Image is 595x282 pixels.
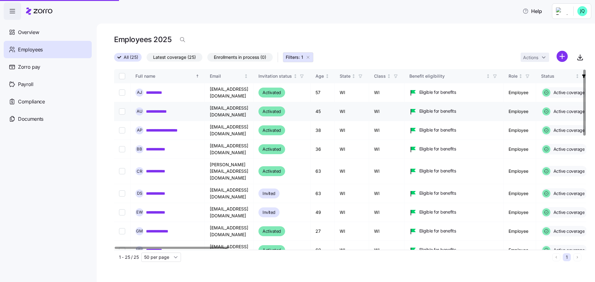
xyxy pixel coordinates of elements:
[369,83,404,102] td: WI
[504,102,536,121] td: Employee
[522,7,542,15] span: Help
[135,73,194,80] div: Full name
[311,159,335,184] td: 63
[4,76,92,93] a: Payroll
[404,69,504,83] th: Benefit eligibilityNot sorted
[18,98,45,106] span: Compliance
[311,121,335,140] td: 38
[369,140,404,159] td: WI
[124,53,138,61] span: All (25)
[504,241,536,260] td: Employee
[369,241,404,260] td: WI
[315,73,324,80] div: Age
[210,73,243,80] div: Email
[504,121,536,140] td: Employee
[325,74,329,78] div: Not sorted
[335,69,369,83] th: StateNot sorted
[311,222,335,241] td: 27
[205,83,253,102] td: [EMAIL_ADDRESS][DOMAIN_NAME]
[552,127,585,133] span: Active coverage
[244,74,248,78] div: Not sorted
[351,74,356,78] div: Not sorted
[419,168,456,174] span: Eligible for benefits
[119,146,125,152] input: Select record 4
[262,228,281,235] span: Activated
[137,109,143,113] span: A U
[509,73,518,80] div: Role
[4,110,92,128] a: Documents
[335,102,369,121] td: WI
[335,121,369,140] td: WI
[573,253,581,261] button: Next page
[205,241,253,260] td: [EMAIL_ADDRESS][DOMAIN_NAME]
[119,228,125,234] input: Select record 8
[119,190,125,197] input: Select record 6
[552,146,585,152] span: Active coverage
[311,203,335,222] td: 49
[552,253,560,261] button: Previous page
[552,89,585,96] span: Active coverage
[369,203,404,222] td: WI
[137,191,142,195] span: D S
[419,228,456,234] span: Eligible for benefits
[521,53,549,62] button: Actions
[136,210,143,214] span: E W
[286,54,303,60] span: Filters: 1
[205,159,253,184] td: [PERSON_NAME][EMAIL_ADDRESS][DOMAIN_NAME]
[552,168,585,174] span: Active coverage
[114,35,171,44] h1: Employees 2025
[552,228,585,234] span: Active coverage
[18,63,40,71] span: Zorro pay
[557,51,568,62] svg: add icon
[205,102,253,121] td: [EMAIL_ADDRESS][DOMAIN_NAME]
[335,159,369,184] td: WI
[311,140,335,159] td: 36
[205,184,253,203] td: [EMAIL_ADDRESS][DOMAIN_NAME]
[18,28,39,36] span: Overview
[419,146,456,152] span: Eligible for benefits
[130,69,205,83] th: Full nameSorted ascending
[311,102,335,121] td: 45
[552,108,585,115] span: Active coverage
[119,254,139,260] span: 1 - 25 / 25
[369,121,404,140] td: WI
[504,222,536,241] td: Employee
[4,41,92,58] a: Employees
[552,190,585,197] span: Active coverage
[205,222,253,241] td: [EMAIL_ADDRESS][DOMAIN_NAME]
[311,184,335,203] td: 63
[119,73,125,79] input: Select all records
[205,69,253,83] th: EmailNot sorted
[335,83,369,102] td: WI
[18,80,33,88] span: Payroll
[504,184,536,203] td: Employee
[504,69,536,83] th: RoleNot sorted
[419,209,456,215] span: Eligible for benefits
[311,241,335,260] td: 60
[195,74,200,78] div: Sorted ascending
[262,108,281,115] span: Activated
[205,203,253,222] td: [EMAIL_ADDRESS][DOMAIN_NAME]
[504,83,536,102] td: Employee
[311,83,335,102] td: 57
[293,74,297,78] div: Not sorted
[311,69,335,83] th: AgeNot sorted
[136,229,143,233] span: G M
[4,24,92,41] a: Overview
[262,145,281,153] span: Activated
[262,209,275,216] span: Invited
[119,127,125,133] input: Select record 3
[556,7,568,15] img: Employer logo
[262,167,281,175] span: Activated
[419,127,456,133] span: Eligible for benefits
[504,203,536,222] td: Employee
[258,73,292,80] div: Invitation status
[387,74,391,78] div: Not sorted
[119,209,125,215] input: Select record 7
[541,73,574,80] div: Status
[504,140,536,159] td: Employee
[262,89,281,96] span: Activated
[577,6,587,16] img: 4b8e4801d554be10763704beea63fd77
[335,184,369,203] td: WI
[137,90,142,94] span: A J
